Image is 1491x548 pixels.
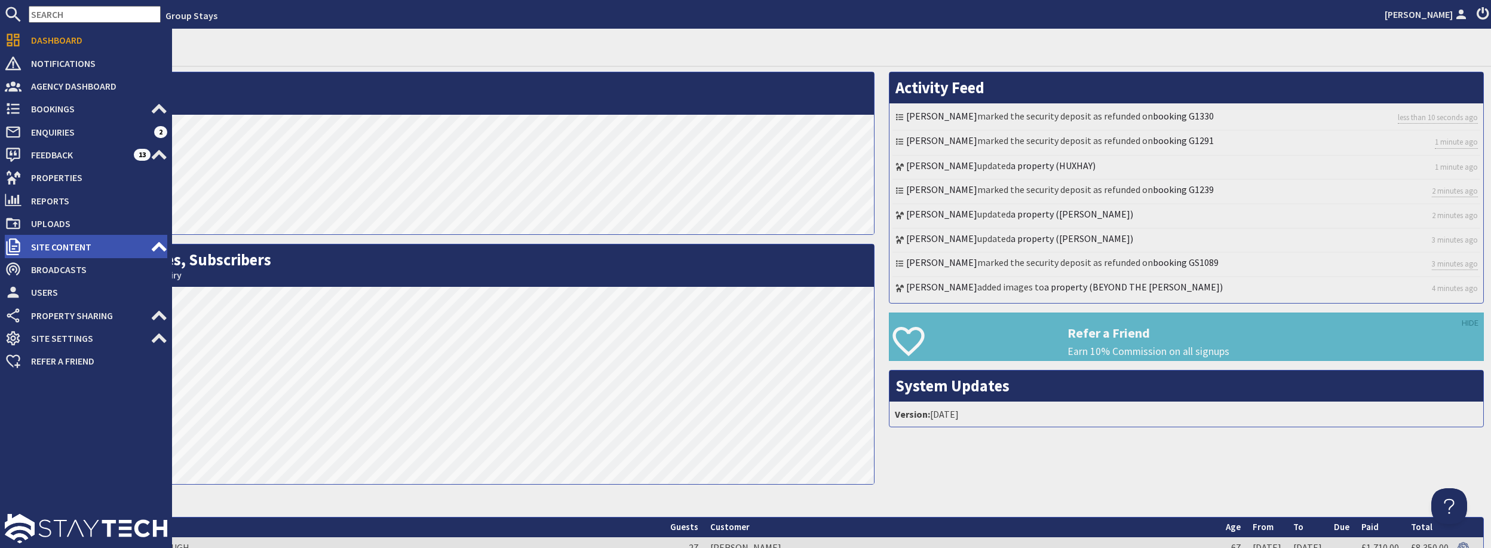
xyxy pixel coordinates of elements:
[906,160,977,172] a: [PERSON_NAME]
[22,260,167,279] span: Broadcasts
[134,149,151,161] span: 13
[1435,136,1478,148] a: 1 minute ago
[1153,110,1214,122] a: booking G1330
[22,99,151,118] span: Bookings
[892,180,1480,204] li: marked the security deposit as refunded on
[1011,232,1133,244] a: a property ([PERSON_NAME])
[895,78,984,97] a: Activity Feed
[1328,518,1355,537] th: Due
[1432,258,1478,270] a: 3 minutes ago
[22,306,151,325] span: Property Sharing
[1435,161,1478,173] a: 1 minute ago
[1432,210,1478,221] a: 2 minutes ago
[5,351,167,371] a: Refer a Friend
[1432,234,1478,246] a: 3 minutes ago
[5,237,167,256] a: Site Content
[892,405,1480,424] li: [DATE]
[710,521,750,532] a: Customer
[22,54,167,73] span: Notifications
[5,168,167,187] a: Properties
[906,208,977,220] a: [PERSON_NAME]
[22,123,154,142] span: Enquiries
[1153,183,1214,195] a: booking G1239
[1253,521,1274,532] a: From
[22,30,167,50] span: Dashboard
[5,514,167,543] img: staytech_l_w-4e588a39d9fa60e82540d7cfac8cfe4b7147e857d3e8dbdfbd41c59d52db0ec4.svg
[895,376,1010,396] a: System Updates
[22,237,151,256] span: Site Content
[42,97,868,109] small: This Month: 972 Visits
[22,168,167,187] span: Properties
[1153,256,1219,268] a: booking GS1089
[22,214,167,233] span: Uploads
[1011,208,1133,220] a: a property ([PERSON_NAME])
[5,283,167,302] a: Users
[5,54,167,73] a: Notifications
[5,306,167,325] a: Property Sharing
[5,30,167,50] a: Dashboard
[1432,283,1478,294] a: 4 minutes ago
[22,145,134,164] span: Feedback
[165,10,217,22] a: Group Stays
[42,270,868,281] small: This Month: 0 Bookings, 1 Enquiry
[1067,325,1483,341] h3: Refer a Friend
[1293,521,1303,532] a: To
[1462,317,1478,330] a: HIDE
[1385,7,1469,22] a: [PERSON_NAME]
[895,408,930,420] strong: Version:
[906,183,977,195] a: [PERSON_NAME]
[892,204,1480,228] li: updated
[906,134,977,146] a: [PERSON_NAME]
[1044,281,1223,293] a: a property (BEYOND THE [PERSON_NAME])
[892,277,1480,300] li: added images to
[1361,521,1379,532] a: Paid
[1431,488,1467,524] iframe: Toggle Customer Support
[36,244,874,287] h2: Bookings, Enquiries, Subscribers
[892,106,1480,131] li: marked the security deposit as refunded on
[22,191,167,210] span: Reports
[1432,185,1478,197] a: 2 minutes ago
[22,351,167,371] span: Refer a Friend
[906,256,977,268] a: [PERSON_NAME]
[906,110,977,122] a: [PERSON_NAME]
[892,131,1480,155] li: marked the security deposit as refunded on
[5,260,167,279] a: Broadcasts
[1011,160,1096,172] a: a property (HUXHAY)
[889,313,1484,361] a: Refer a Friend Earn 10% Commission on all signups
[5,123,167,142] a: Enquiries 2
[906,232,977,244] a: [PERSON_NAME]
[1067,344,1483,359] p: Earn 10% Commission on all signups
[5,214,167,233] a: Uploads
[154,126,167,138] span: 2
[5,191,167,210] a: Reports
[29,6,161,23] input: SEARCH
[5,329,167,348] a: Site Settings
[1153,134,1214,146] a: booking G1291
[1398,112,1478,124] a: less than 10 seconds ago
[906,281,977,293] a: [PERSON_NAME]
[670,521,698,532] a: Guests
[36,72,874,115] h2: Visits per Day
[22,76,167,96] span: Agency Dashboard
[5,99,167,118] a: Bookings
[1411,521,1432,532] a: Total
[5,76,167,96] a: Agency Dashboard
[892,156,1480,180] li: updated
[1226,521,1241,532] a: Age
[22,283,167,302] span: Users
[892,253,1480,277] li: marked the security deposit as refunded on
[5,145,167,164] a: Feedback 13
[22,329,151,348] span: Site Settings
[892,229,1480,253] li: updated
